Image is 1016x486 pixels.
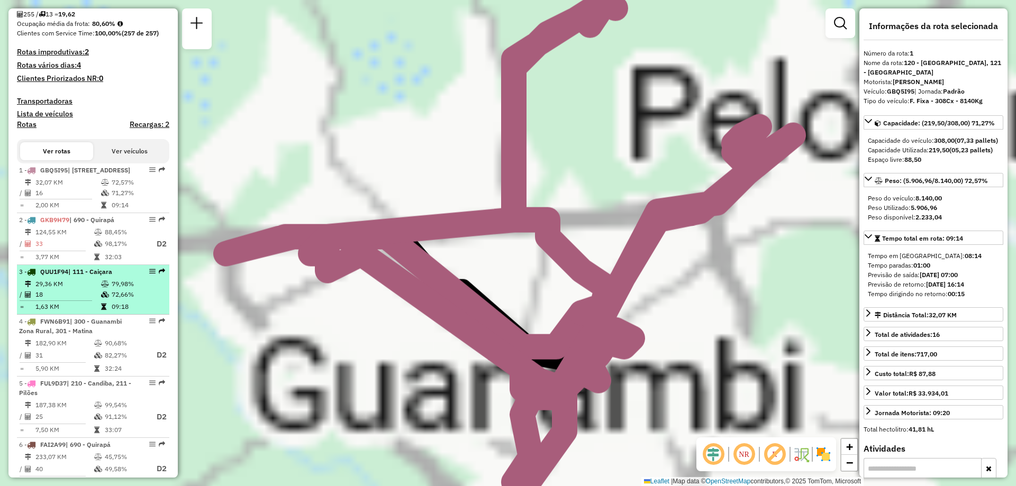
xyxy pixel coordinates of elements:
p: D2 [148,411,167,423]
td: 82,27% [104,349,147,362]
h4: Rotas [17,120,37,129]
strong: 08:14 [965,252,982,260]
td: 2,00 KM [35,200,101,210]
div: Previsão de saída: [868,270,999,280]
i: Distância Total [25,179,31,186]
img: Fluxo de ruas [793,446,810,463]
span: 6 - [19,441,111,448]
i: Tempo total em rota [101,202,106,208]
td: 32,07 KM [35,177,101,188]
td: 90,68% [104,338,147,349]
div: 255 / 13 = [17,10,169,19]
em: Opções [149,268,156,274]
td: / [19,188,24,198]
span: Capacidade: (219,50/308,00) 71,27% [883,119,995,127]
em: Opções [149,216,156,223]
td: / [19,237,24,251]
strong: 01:00 [913,261,930,269]
div: Tempo dirigindo no retorno: [868,289,999,299]
em: Opções [149,318,156,324]
h4: Lista de veículos [17,109,169,118]
a: Total de itens:717,00 [864,346,1003,361]
td: 5,90 KM [35,363,94,374]
span: Ocultar deslocamento [701,442,726,467]
td: = [19,301,24,312]
strong: 219,50 [929,146,949,154]
div: Previsão de retorno: [868,280,999,289]
strong: Padrão [943,87,965,95]
td: = [19,200,24,210]
td: = [19,363,24,374]
td: 32:24 [104,363,147,374]
div: Nome da rota: [864,58,1003,77]
div: Peso: (5.906,96/8.140,00) 72,57% [864,189,1003,226]
div: Tempo total em rota: 09:14 [864,247,1003,303]
div: Map data © contributors,© 2025 TomTom, Microsoft [641,477,864,486]
i: Tempo total em rota [94,427,99,433]
div: Peso Utilizado: [868,203,999,213]
span: Total de atividades: [875,331,940,338]
i: Total de Atividades [25,190,31,196]
td: 09:14 [111,200,165,210]
strong: 4 [77,60,81,70]
span: | [STREET_ADDRESS] [68,166,130,174]
strong: 5.906,96 [911,204,937,212]
td: / [19,462,24,475]
td: 29,36 KM [35,279,101,289]
strong: 41,81 hL [909,425,934,433]
td: 187,38 KM [35,400,94,410]
button: Ver veículos [93,142,166,160]
div: Capacidade: (219,50/308,00) 71,27% [864,132,1003,169]
td: 71,27% [111,188,165,198]
i: Tempo total em rota [101,304,106,310]
i: Distância Total [25,229,31,235]
p: D2 [148,238,167,250]
strong: [DATE] 16:14 [926,280,964,288]
strong: R$ 87,88 [909,370,936,378]
em: Rota exportada [159,216,165,223]
i: % de utilização do peso [101,281,109,287]
span: | 690 - Quirapá [69,216,114,224]
div: Jornada Motorista: 09:20 [875,408,950,418]
span: 1 - [19,166,130,174]
a: OpenStreetMap [706,478,751,485]
h4: Transportadoras [17,97,169,106]
i: Total de Atividades [25,241,31,247]
em: Rota exportada [159,167,165,173]
h4: Rotas improdutivas: [17,48,169,57]
p: D2 [148,349,167,361]
div: Valor total: [875,389,948,398]
td: 7,50 KM [35,425,94,435]
span: | 210 - Candiba, 211 - Pilões [19,379,131,397]
span: 32,07 KM [929,311,957,319]
a: Custo total:R$ 87,88 [864,366,1003,380]
a: Exibir filtros [830,13,851,34]
td: 182,90 KM [35,338,94,349]
div: Número da rota: [864,49,1003,58]
strong: 19,62 [58,10,75,18]
i: Tempo total em rota [94,254,99,260]
h4: Recargas: 2 [130,120,169,129]
i: Distância Total [25,454,31,460]
strong: 2.233,04 [915,213,942,221]
td: 99,54% [104,400,147,410]
div: Motorista: [864,77,1003,87]
i: Total de Atividades [25,352,31,359]
span: QUU1F94 [40,268,68,276]
td: = [19,425,24,435]
strong: 0 [99,74,103,83]
span: GBQ5I95 [40,166,68,174]
td: 45,75% [104,452,147,462]
a: Tempo total em rota: 09:14 [864,231,1003,245]
span: FWN6B91 [40,317,70,325]
strong: [PERSON_NAME] [893,78,944,86]
td: 40 [35,462,94,475]
span: FAI2A99 [40,441,66,448]
span: 5 - [19,379,131,397]
h4: Informações da rota selecionada [864,21,1003,31]
td: 09:18 [111,301,165,312]
h4: Atividades [864,444,1003,454]
a: Zoom in [841,439,857,455]
span: 4 - [19,317,122,335]
h4: Rotas vários dias: [17,61,169,70]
